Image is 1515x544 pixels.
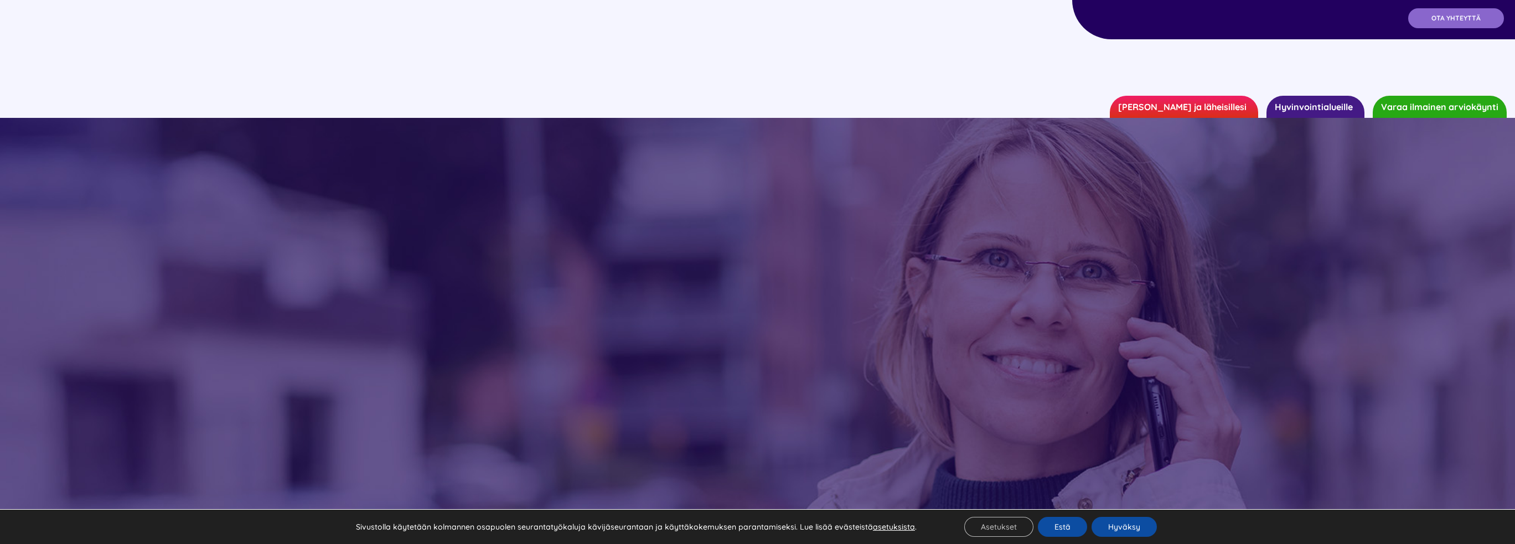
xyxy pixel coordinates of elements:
span: OTA YHTEYTTÄ [1431,14,1481,22]
a: OTA YHTEYTTÄ [1408,8,1504,28]
a: Varaa ilmainen arviokäynti [1373,96,1507,118]
button: Estä [1038,517,1087,537]
button: Asetukset [964,517,1033,537]
a: [PERSON_NAME] ja läheisillesi [1110,96,1258,118]
p: Sivustolla käytetään kolmannen osapuolen seurantatyökaluja kävijäseurantaan ja käyttäkokemuksen p... [356,522,917,532]
a: Hyvinvointialueille [1266,96,1364,118]
button: asetuksista [873,522,915,532]
button: Hyväksy [1092,517,1157,537]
